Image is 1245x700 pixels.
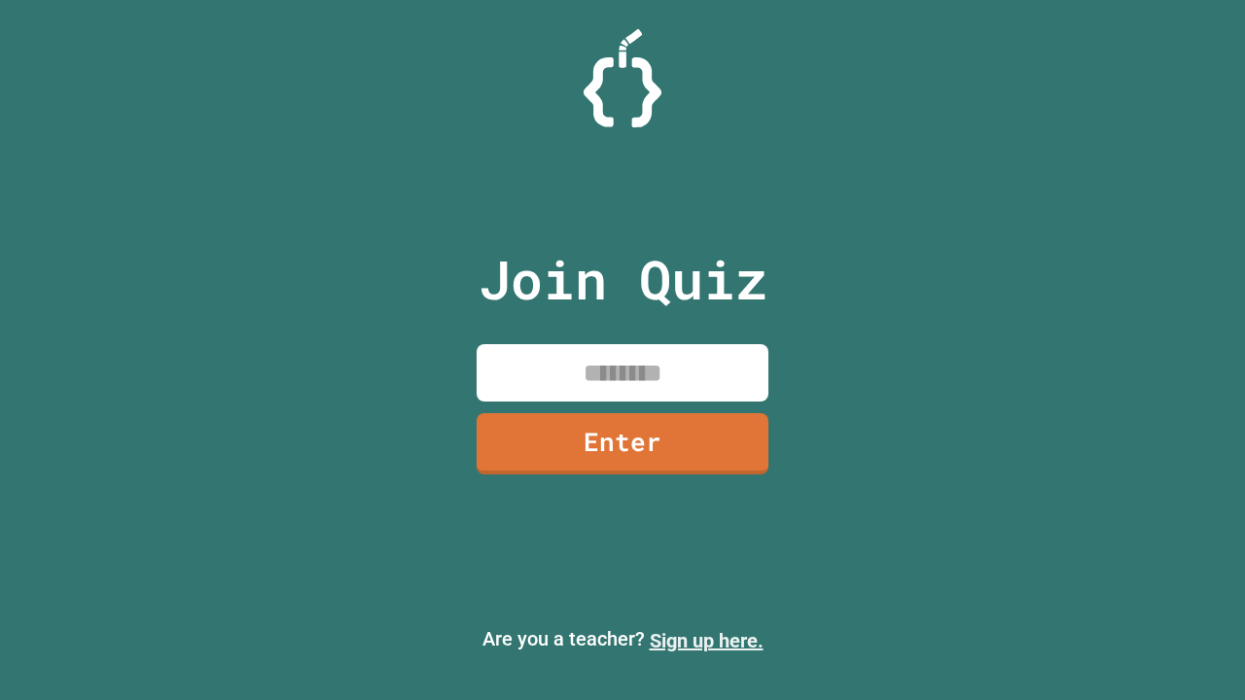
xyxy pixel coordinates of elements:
iframe: chat widget [1084,538,1226,620]
iframe: chat widget [1163,622,1226,681]
p: Are you a teacher? [16,624,1229,655]
a: Enter [477,413,768,474]
p: Join Quiz [479,239,767,320]
a: Sign up here. [650,629,764,652]
img: Logo.svg [584,29,661,127]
